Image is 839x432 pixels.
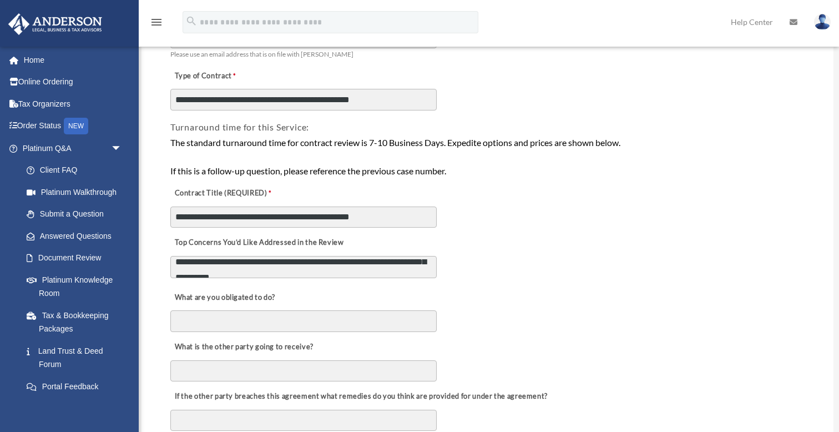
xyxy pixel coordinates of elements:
[16,159,139,182] a: Client FAQ
[16,225,139,247] a: Answered Questions
[8,49,139,71] a: Home
[8,93,139,115] a: Tax Organizers
[111,137,133,160] span: arrow_drop_down
[170,389,550,405] label: If the other party breaches this agreement what remedies do you think are provided for under the ...
[170,50,353,58] span: Please use an email address that is on file with [PERSON_NAME]
[16,304,139,340] a: Tax & Bookkeeping Packages
[170,235,347,251] label: Top Concerns You’d Like Addressed in the Review
[16,203,139,225] a: Submit a Question
[8,115,139,138] a: Order StatusNEW
[150,19,163,29] a: menu
[170,135,805,178] div: The standard turnaround time for contract review is 7-10 Business Days. Expedite options and pric...
[16,340,139,375] a: Land Trust & Deed Forum
[16,247,133,269] a: Document Review
[170,339,316,355] label: What is the other party going to receive?
[185,15,198,27] i: search
[170,185,281,201] label: Contract Title (REQUIRED)
[8,71,139,93] a: Online Ordering
[16,181,139,203] a: Platinum Walkthrough
[16,269,139,304] a: Platinum Knowledge Room
[814,14,831,30] img: User Pic
[64,118,88,134] div: NEW
[5,13,105,35] img: Anderson Advisors Platinum Portal
[150,16,163,29] i: menu
[16,375,139,398] a: Portal Feedback
[170,68,281,84] label: Type of Contract
[8,137,139,159] a: Platinum Q&Aarrow_drop_down
[170,290,281,305] label: What are you obligated to do?
[170,122,309,132] span: Turnaround time for this Service:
